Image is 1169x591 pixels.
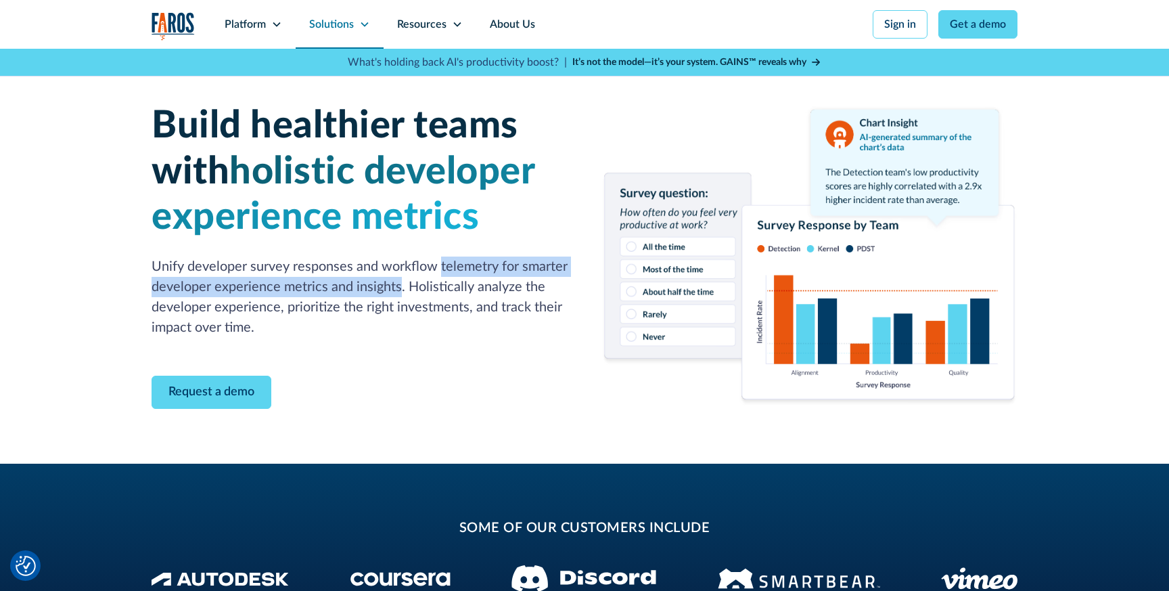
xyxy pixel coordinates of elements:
[260,518,909,538] h2: some of our customers include
[718,566,880,591] img: Smartbear Logo
[309,16,354,32] div: Solutions
[16,556,36,576] button: Cookie Settings
[152,257,568,338] p: Unify developer survey responses and workflow telemetry for smarter developer experience metrics ...
[350,572,451,586] img: Coursera Logo
[601,103,1017,410] img: Combined image of a developer experience survey, bar chart of survey responses by team with incid...
[572,56,821,70] a: It’s not the model—it’s your system. GAINS™ reveals why
[941,567,1017,590] img: Vimeo logo
[873,10,927,39] a: Sign in
[397,16,446,32] div: Resources
[16,556,36,576] img: Revisit consent button
[152,104,568,240] h1: Build healthier teams with
[152,153,535,236] span: holistic developer experience metrics
[225,16,266,32] div: Platform
[348,54,567,70] p: What's holding back AI's productivity boost? |
[152,376,271,409] a: Contact Modal
[152,12,195,40] img: Logo of the analytics and reporting company Faros.
[572,58,806,67] strong: It’s not the model—it’s your system. GAINS™ reveals why
[938,10,1017,39] a: Get a demo
[152,12,195,40] a: home
[152,572,289,586] img: Autodesk Logo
